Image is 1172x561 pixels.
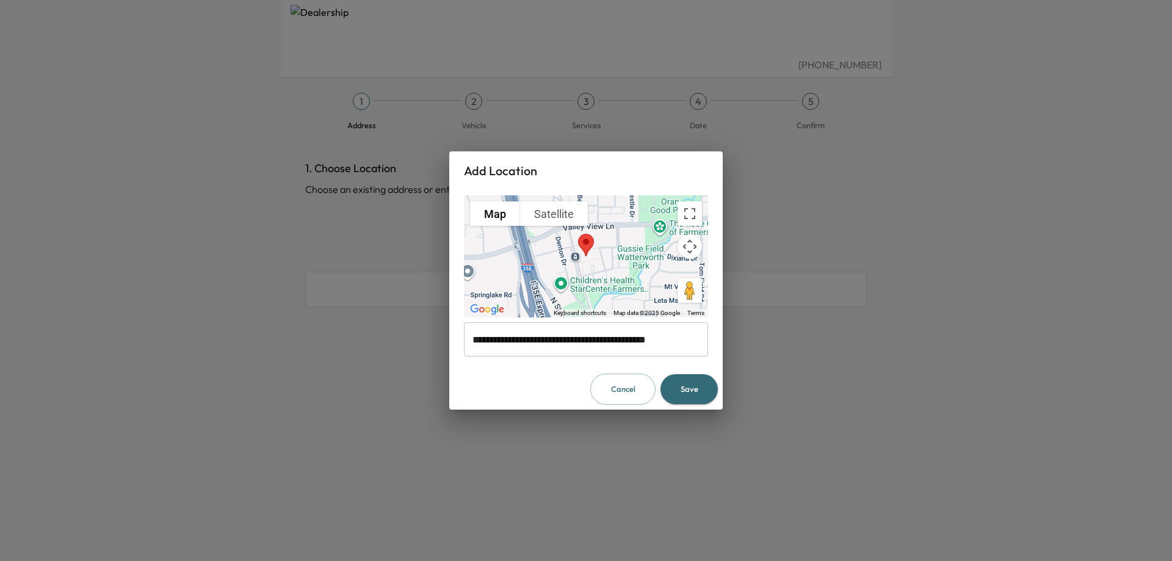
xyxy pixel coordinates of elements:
[470,201,520,226] button: Show street map
[554,309,606,317] button: Keyboard shortcuts
[590,374,656,405] button: Cancel
[678,278,702,303] button: Drag Pegman onto the map to open Street View
[678,234,702,259] button: Map camera controls
[678,201,702,226] button: Toggle fullscreen view
[467,302,507,317] a: Open this area in Google Maps (opens a new window)
[660,374,718,404] button: Save
[687,309,704,316] a: Terms (opens in new tab)
[467,302,507,317] img: Google
[520,201,588,226] button: Show satellite imagery
[613,309,680,316] span: Map data ©2025 Google
[449,151,723,190] h2: Add Location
